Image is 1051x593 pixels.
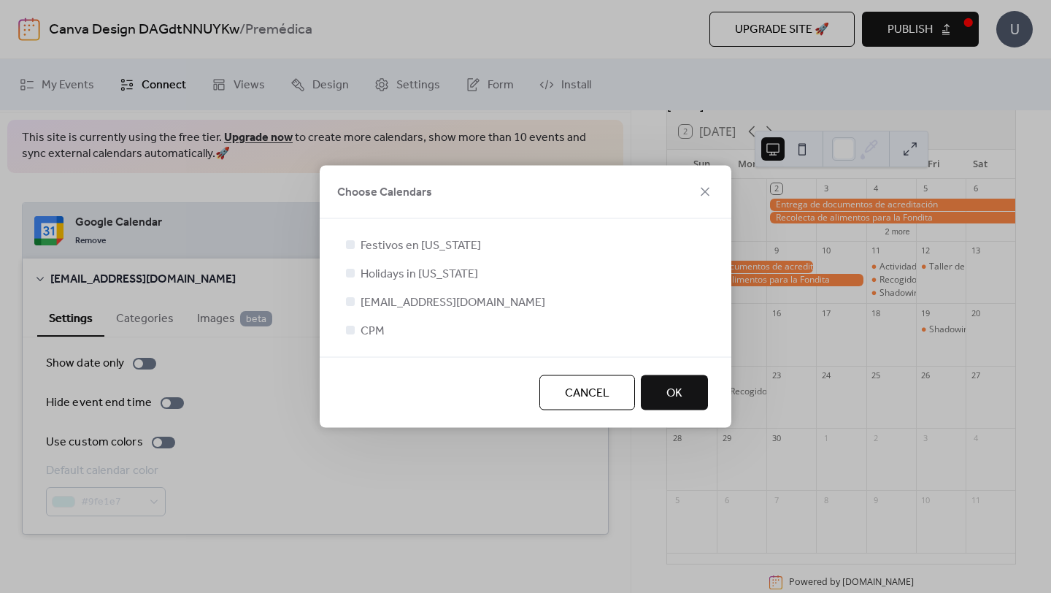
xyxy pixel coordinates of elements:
span: [EMAIL_ADDRESS][DOMAIN_NAME] [361,294,545,312]
span: Cancel [565,385,609,402]
span: OK [666,385,682,402]
button: Cancel [539,375,635,410]
span: Choose Calendars [337,184,432,202]
span: CPM [361,323,385,340]
span: Festivos en [US_STATE] [361,237,481,255]
button: OK [641,375,708,410]
span: Holidays in [US_STATE] [361,266,478,283]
